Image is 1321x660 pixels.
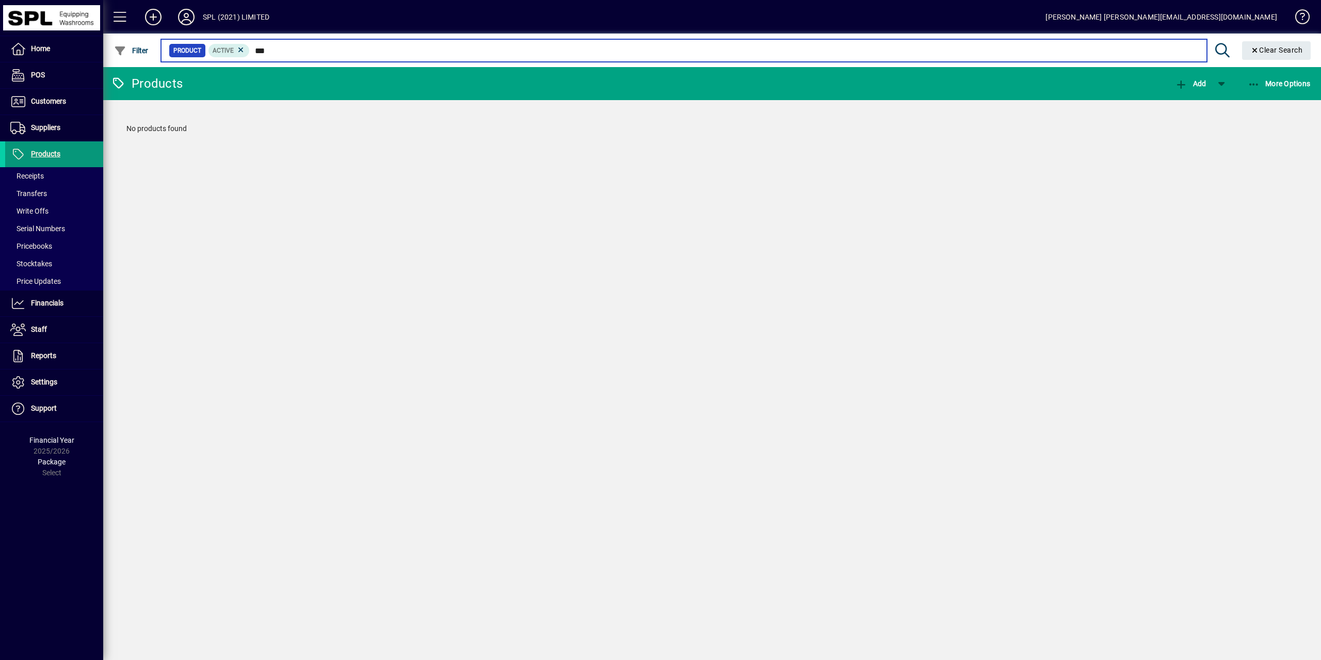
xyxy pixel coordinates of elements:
mat-chip: Activation Status: Active [208,44,250,57]
span: Financials [31,299,63,307]
span: Product [173,45,201,56]
a: Pricebooks [5,237,103,255]
span: Filter [114,46,149,55]
a: Price Updates [5,272,103,290]
span: Staff [31,325,47,333]
span: More Options [1248,79,1311,88]
a: Staff [5,317,103,343]
span: Add [1175,79,1206,88]
span: Settings [31,378,57,386]
button: Filter [111,41,151,60]
a: Serial Numbers [5,220,103,237]
div: SPL (2021) LIMITED [203,9,269,25]
span: Active [213,47,234,54]
button: Profile [170,8,203,26]
span: Write Offs [10,207,49,215]
a: Financials [5,291,103,316]
a: Support [5,396,103,422]
div: Products [111,75,183,92]
span: Home [31,44,50,53]
button: Add [1172,74,1209,93]
a: Stocktakes [5,255,103,272]
a: POS [5,62,103,88]
span: Suppliers [31,123,60,132]
span: Price Updates [10,277,61,285]
button: Clear [1242,41,1311,60]
span: Receipts [10,172,44,180]
div: [PERSON_NAME] [PERSON_NAME][EMAIL_ADDRESS][DOMAIN_NAME] [1045,9,1277,25]
a: Customers [5,89,103,115]
span: Clear Search [1250,46,1303,54]
a: Receipts [5,167,103,185]
div: No products found [116,113,1308,144]
a: Suppliers [5,115,103,141]
span: Transfers [10,189,47,198]
span: POS [31,71,45,79]
a: Write Offs [5,202,103,220]
span: Stocktakes [10,260,52,268]
a: Reports [5,343,103,369]
span: Financial Year [29,436,74,444]
span: Products [31,150,60,158]
span: Package [38,458,66,466]
a: Settings [5,369,103,395]
span: Reports [31,351,56,360]
span: Support [31,404,57,412]
button: More Options [1245,74,1313,93]
button: Add [137,8,170,26]
a: Knowledge Base [1287,2,1308,36]
a: Home [5,36,103,62]
a: Transfers [5,185,103,202]
span: Pricebooks [10,242,52,250]
span: Serial Numbers [10,224,65,233]
span: Customers [31,97,66,105]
